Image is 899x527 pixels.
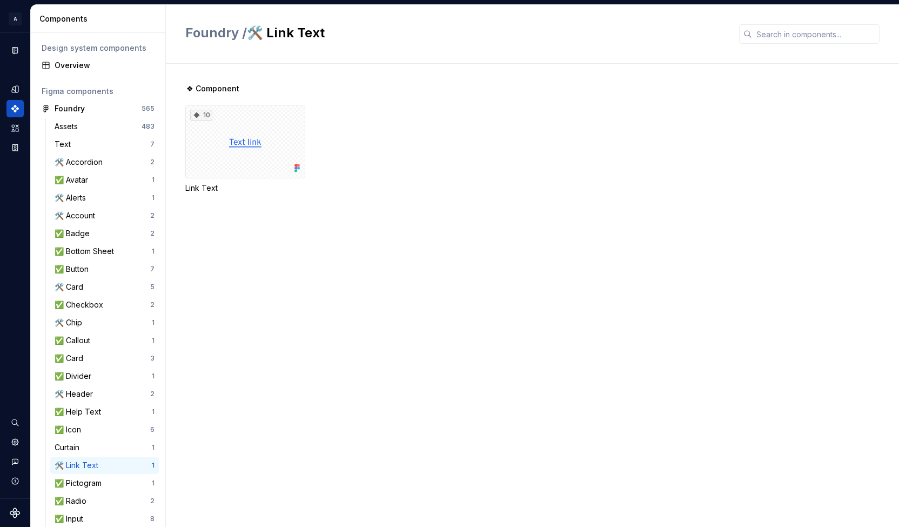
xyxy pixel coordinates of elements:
[152,443,155,452] div: 1
[186,83,239,94] span: ❖ Component
[9,12,22,25] div: A
[142,122,155,131] div: 483
[50,475,159,492] a: ✅ Pictogram1
[150,425,155,434] div: 6
[752,24,880,44] input: Search in components...
[6,81,24,98] a: Design tokens
[150,515,155,523] div: 8
[55,406,105,417] div: ✅ Help Text
[55,246,118,257] div: ✅ Bottom Sheet
[39,14,161,24] div: Components
[55,175,92,185] div: ✅ Avatar
[50,368,159,385] a: ✅ Divider1
[50,278,159,296] a: 🛠️ Card5
[152,176,155,184] div: 1
[55,210,99,221] div: 🛠️ Account
[50,421,159,438] a: ✅ Icon6
[50,296,159,313] a: ✅ Checkbox2
[6,414,24,431] button: Search ⌘K
[50,457,159,474] a: 🛠️ Link Text1
[37,57,159,74] a: Overview
[55,478,106,489] div: ✅ Pictogram
[55,264,93,275] div: ✅ Button
[150,301,155,309] div: 2
[185,183,305,194] div: Link Text
[150,265,155,273] div: 7
[6,433,24,451] a: Settings
[50,189,159,206] a: 🛠️ Alerts1
[55,121,82,132] div: Assets
[152,247,155,256] div: 1
[42,43,155,54] div: Design system components
[50,118,159,135] a: Assets483
[50,225,159,242] a: ✅ Badge2
[50,154,159,171] a: 🛠️ Accordion2
[55,389,97,399] div: 🛠️ Header
[152,408,155,416] div: 1
[150,211,155,220] div: 2
[6,139,24,156] div: Storybook stories
[55,424,85,435] div: ✅ Icon
[150,354,155,363] div: 3
[50,207,159,224] a: 🛠️ Account2
[142,104,155,113] div: 565
[152,336,155,345] div: 1
[152,479,155,488] div: 1
[55,513,88,524] div: ✅ Input
[152,372,155,381] div: 1
[50,403,159,421] a: ✅ Help Text1
[50,314,159,331] a: 🛠️ Chip1
[50,439,159,456] a: Curtain1
[55,371,96,382] div: ✅ Divider
[55,496,91,506] div: ✅ Radio
[55,442,84,453] div: Curtain
[50,332,159,349] a: ✅ Callout1
[190,110,212,121] div: 10
[150,158,155,166] div: 2
[6,100,24,117] a: Components
[152,318,155,327] div: 1
[6,119,24,137] a: Assets
[50,492,159,510] a: ✅ Radio2
[55,460,103,471] div: 🛠️ Link Text
[152,194,155,202] div: 1
[185,24,726,42] h2: 🛠️ Link Text
[55,60,155,71] div: Overview
[55,299,108,310] div: ✅ Checkbox
[150,229,155,238] div: 2
[55,103,85,114] div: Foundry
[50,171,159,189] a: ✅ Avatar1
[55,282,88,292] div: 🛠️ Card
[42,86,155,97] div: Figma components
[55,228,94,239] div: ✅ Badge
[55,335,95,346] div: ✅ Callout
[150,140,155,149] div: 7
[55,139,75,150] div: Text
[150,283,155,291] div: 5
[50,385,159,403] a: 🛠️ Header2
[37,100,159,117] a: Foundry565
[150,390,155,398] div: 2
[50,243,159,260] a: ✅ Bottom Sheet1
[10,508,21,518] svg: Supernova Logo
[55,353,88,364] div: ✅ Card
[152,461,155,470] div: 1
[55,192,90,203] div: 🛠️ Alerts
[55,157,107,168] div: 🛠️ Accordion
[185,105,305,194] div: 10Link Text
[2,7,28,30] button: A
[150,497,155,505] div: 2
[185,25,247,41] span: Foundry /
[6,453,24,470] button: Contact support
[55,317,86,328] div: 🛠️ Chip
[6,42,24,59] a: Documentation
[50,261,159,278] a: ✅ Button7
